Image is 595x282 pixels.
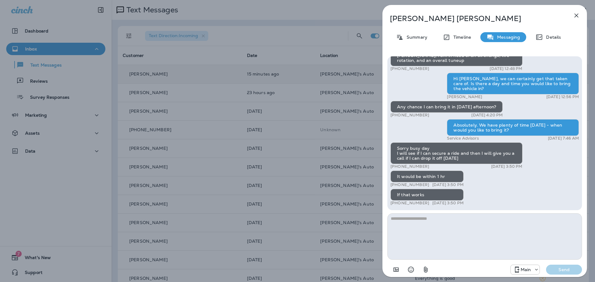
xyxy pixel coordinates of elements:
[490,66,522,71] p: [DATE] 12:48 PM
[390,182,429,187] p: [PHONE_NUMBER]
[447,119,579,136] div: Absolutely. We have plenty of time [DATE] - when would you like to bring it?
[390,201,429,206] p: [PHONE_NUMBER]
[390,66,429,71] p: [PHONE_NUMBER]
[403,35,427,40] p: Summary
[450,35,471,40] p: Timeline
[511,266,540,273] div: +1 (941) 231-4423
[390,263,402,276] button: Add in a premade template
[432,201,464,206] p: [DATE] 3:50 PM
[491,164,522,169] p: [DATE] 3:50 PM
[390,14,559,23] p: [PERSON_NAME] [PERSON_NAME]
[447,136,478,141] p: Service Advisors
[546,94,579,99] p: [DATE] 12:56 PM
[471,113,503,118] p: [DATE] 4:20 PM
[390,50,522,66] div: [PERSON_NAME], I am in need of an oil change, tire rotation, and an overall tuneup
[390,113,429,118] p: [PHONE_NUMBER]
[390,164,429,169] p: [PHONE_NUMBER]
[405,263,417,276] button: Select an emoji
[390,101,503,113] div: Any chance I can bring it in [DATE] afternoon?
[447,73,579,94] div: Hi [PERSON_NAME], we can certainly get that taken care of. Is there a day and time you would like...
[543,35,561,40] p: Details
[390,171,464,182] div: It would be within 1 hr
[494,35,520,40] p: Messaging
[447,94,482,99] p: [PERSON_NAME]
[548,136,579,141] p: [DATE] 7:46 AM
[521,267,531,272] p: Main
[390,142,522,164] div: Sorry busy day I will see if I can secure a ride and then I will give you a call if I can drop it...
[432,182,464,187] p: [DATE] 3:50 PM
[390,189,464,201] div: If that works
